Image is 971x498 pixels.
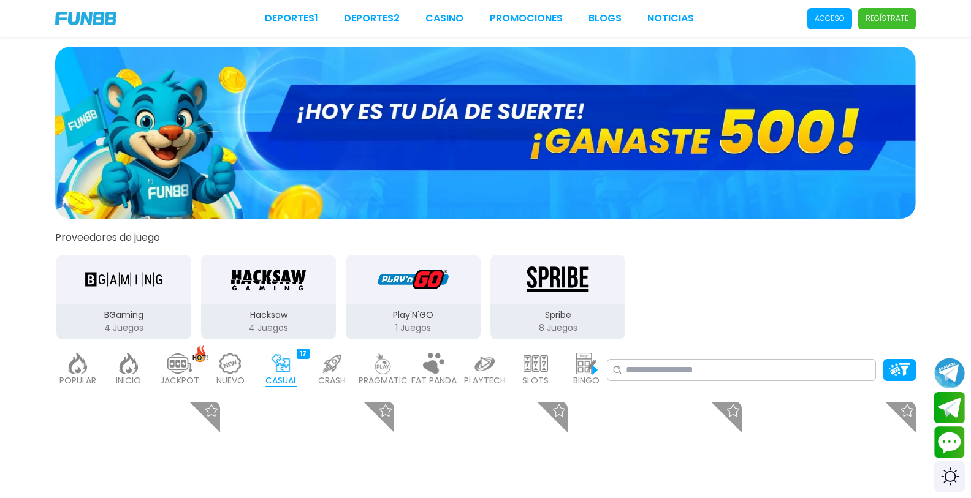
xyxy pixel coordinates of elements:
button: Play'N'GO [341,254,485,341]
img: casual_active.webp [269,353,294,374]
img: jackpot_light.webp [167,353,192,374]
img: playtech_light.webp [473,353,497,374]
img: popular_light.webp [66,353,90,374]
button: Join telegram [934,392,965,424]
p: 4 Juegos [56,322,191,334]
p: 8 Juegos [490,322,625,334]
a: Deportes2 [344,11,400,26]
button: Proveedores de juego [55,231,160,244]
img: crash_light.webp [320,353,345,374]
p: POPULAR [59,374,96,387]
img: new_light.webp [218,353,243,374]
img: Spribe [519,262,596,296]
a: Deportes1 [265,11,318,26]
img: BGaming [85,262,162,296]
p: BINGO [573,374,600,387]
p: Play'N'GO [346,309,481,322]
p: FAT PANDA [411,374,457,387]
p: CRASH [318,374,346,387]
a: BLOGS [588,11,622,26]
button: Spribe [485,254,630,341]
button: BGaming [51,254,196,341]
p: 4 Juegos [201,322,336,334]
p: Regístrate [866,13,908,24]
p: SLOTS [522,374,549,387]
img: Company Logo [55,12,116,25]
button: Contact customer service [934,426,965,458]
p: PLAYTECH [464,374,506,387]
button: Join telegram channel [934,357,965,389]
p: INICIO [116,374,141,387]
img: slots_light.webp [524,353,548,374]
button: Hacksaw [196,254,341,341]
p: 1 Juegos [346,322,481,334]
p: NUEVO [216,374,245,387]
img: pragmatic_light.webp [371,353,395,374]
a: NOTICIAS [647,11,694,26]
p: Acceso [815,13,845,24]
img: GANASTE 500 [55,47,916,219]
p: Spribe [490,309,625,322]
div: Switch theme [934,461,965,492]
img: Play'N'GO [375,262,452,296]
img: home_light.webp [116,353,141,374]
div: 17 [297,349,310,359]
p: PRAGMATIC [359,374,408,387]
img: bingo_light.webp [574,353,599,374]
img: hot [192,345,208,362]
img: fat_panda_light.webp [422,353,446,374]
p: JACKPOT [160,374,199,387]
img: Platform Filter [889,363,910,376]
p: BGaming [56,309,191,322]
p: Hacksaw [201,309,336,322]
a: CASINO [425,11,463,26]
p: CASUAL [265,374,297,387]
a: Promociones [490,11,563,26]
img: Hacksaw [230,262,307,296]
